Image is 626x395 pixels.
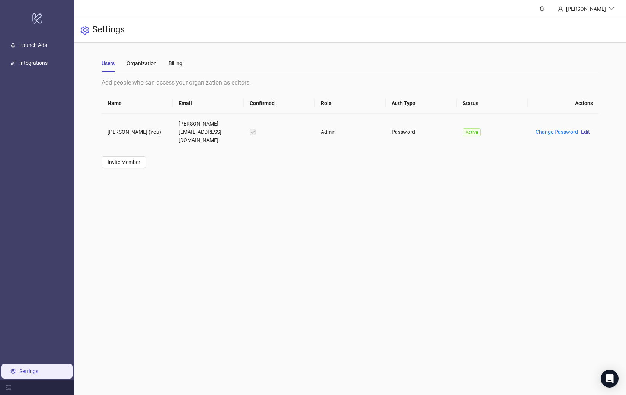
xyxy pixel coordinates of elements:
th: Status [457,93,528,114]
a: Change Password [536,129,578,135]
td: [PERSON_NAME] (You) [102,114,173,150]
td: Admin [315,114,386,150]
th: Role [315,93,386,114]
th: Email [173,93,244,114]
span: down [609,6,614,12]
div: Users [102,59,115,67]
span: Active [463,128,481,136]
td: [PERSON_NAME][EMAIL_ADDRESS][DOMAIN_NAME] [173,114,244,150]
span: setting [80,26,89,35]
div: Open Intercom Messenger [601,370,619,388]
th: Name [102,93,173,114]
a: Launch Ads [19,42,47,48]
span: bell [539,6,544,11]
span: Edit [581,129,590,135]
th: Actions [528,93,599,114]
span: user [558,6,563,12]
button: Invite Member [102,156,146,168]
div: Organization [127,59,157,67]
th: Auth Type [386,93,457,114]
a: Settings [19,368,38,374]
div: [PERSON_NAME] [563,5,609,13]
h3: Settings [92,24,125,37]
td: Password [386,114,457,150]
th: Confirmed [244,93,315,114]
span: Invite Member [108,159,140,165]
span: menu-fold [6,385,11,390]
div: Billing [169,59,182,67]
div: Add people who can access your organization as editors. [102,78,599,87]
button: Edit [578,127,593,136]
a: Integrations [19,60,48,66]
